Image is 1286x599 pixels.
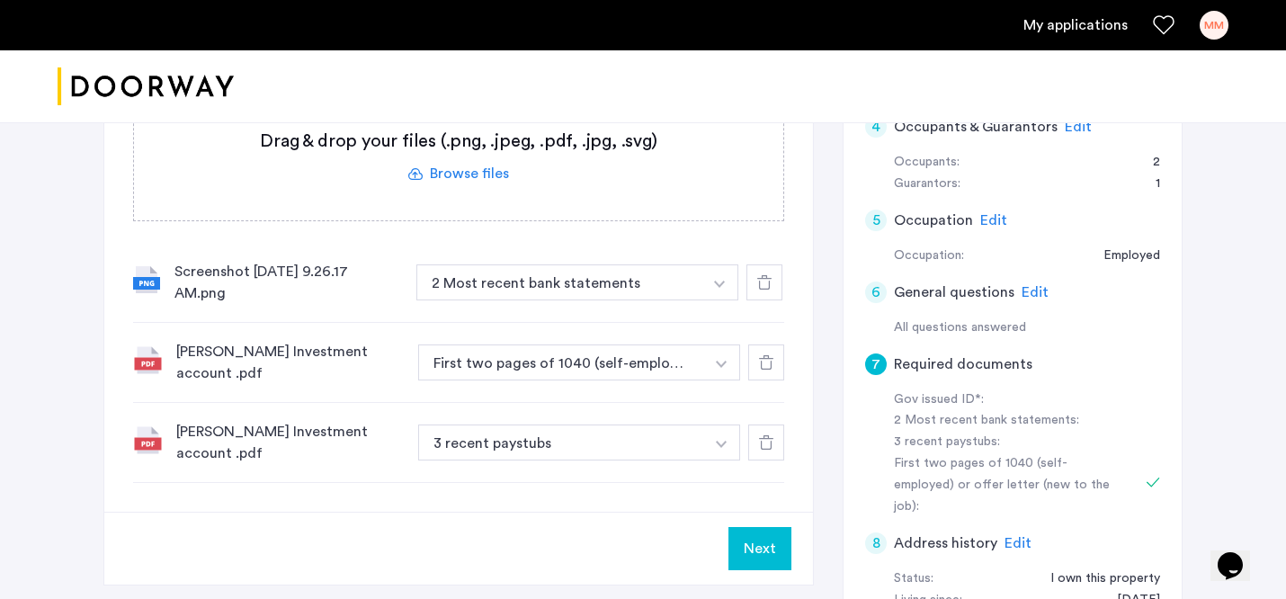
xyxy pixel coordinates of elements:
a: Favorites [1153,14,1174,36]
div: 6 [865,282,887,303]
div: 1 [1138,174,1160,195]
h5: Occupants & Guarantors [894,116,1058,138]
button: button [701,264,738,300]
div: Gov issued ID*: [894,389,1121,411]
div: 3 recent paystubs: [894,432,1121,453]
span: Edit [1065,120,1092,134]
button: button [703,344,740,380]
div: Screenshot [DATE] 9.26.17 AM.png [174,261,402,304]
div: 8 [865,532,887,554]
div: 5 [865,210,887,231]
button: button [703,425,740,460]
div: MM [1200,11,1228,40]
div: First two pages of 1040 (self-employed) or offer letter (new to the job): [894,453,1121,518]
button: button [418,425,704,460]
h5: Address history [894,532,997,554]
img: arrow [714,281,725,288]
iframe: chat widget [1210,527,1268,581]
span: Edit [980,213,1007,228]
div: [PERSON_NAME] Investment account .pdf [176,421,404,464]
img: file [133,345,162,374]
div: Employed [1085,246,1160,267]
div: Occupants: [894,152,960,174]
div: Occupation: [894,246,964,267]
div: [PERSON_NAME] Investment account .pdf [176,341,404,384]
span: Edit [1005,536,1031,550]
span: Edit [1022,285,1049,299]
h5: Occupation [894,210,973,231]
img: file [133,266,160,293]
button: button [418,344,704,380]
img: file [133,425,162,454]
div: 7 [865,353,887,375]
div: 4 [865,116,887,138]
a: My application [1023,14,1128,36]
div: All questions answered [894,317,1160,339]
h5: General questions [894,282,1014,303]
div: Guarantors: [894,174,960,195]
img: arrow [716,361,727,368]
h5: Required documents [894,353,1032,375]
div: 2 Most recent bank statements: [894,410,1121,432]
img: arrow [716,441,727,448]
a: Cazamio logo [58,53,234,121]
button: button [416,264,702,300]
div: I own this property [1032,568,1160,590]
button: Next [728,527,791,570]
div: 2 [1135,152,1160,174]
div: Status: [894,568,933,590]
img: logo [58,53,234,121]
